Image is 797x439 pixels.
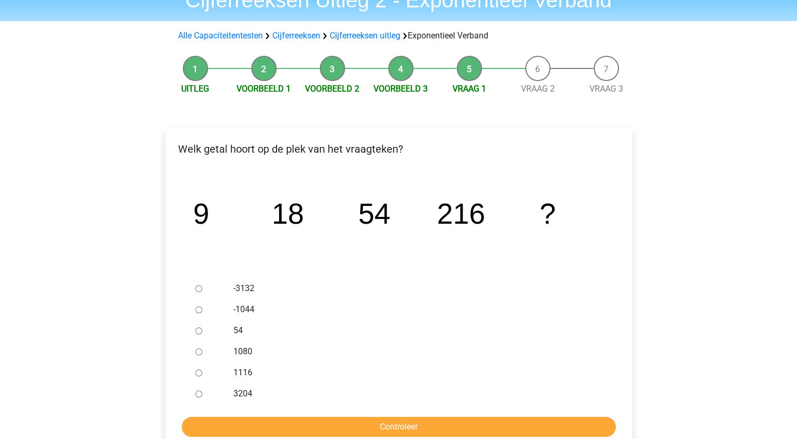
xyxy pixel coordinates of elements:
label: 3204 [233,387,598,400]
a: Vraag 3 [589,84,623,94]
a: Alle Capaciteitentesten [178,31,263,41]
a: Cijferreeksen [272,31,320,41]
tspan: 9 [193,197,209,230]
a: Voorbeeld 2 [305,84,359,94]
tspan: 18 [271,197,303,230]
a: Cijferreeksen uitleg [330,31,400,41]
label: 1080 [233,345,598,358]
p: Welk getal hoort op de plek van het vraagteken? [174,141,624,157]
label: -1044 [233,303,598,316]
a: Vraag 1 [452,84,486,94]
label: 54 [233,324,598,337]
a: Voorbeeld 1 [237,84,291,94]
tspan: ? [539,197,555,230]
a: Voorbeeld 3 [373,84,428,94]
tspan: 54 [358,197,390,230]
a: Vraag 2 [521,84,555,94]
tspan: 216 [437,197,485,230]
label: 1116 [233,366,598,379]
div: Exponentieel Verband [174,29,624,42]
a: Uitleg [181,84,209,94]
input: Controleer [182,417,616,437]
label: -3132 [233,282,598,295]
